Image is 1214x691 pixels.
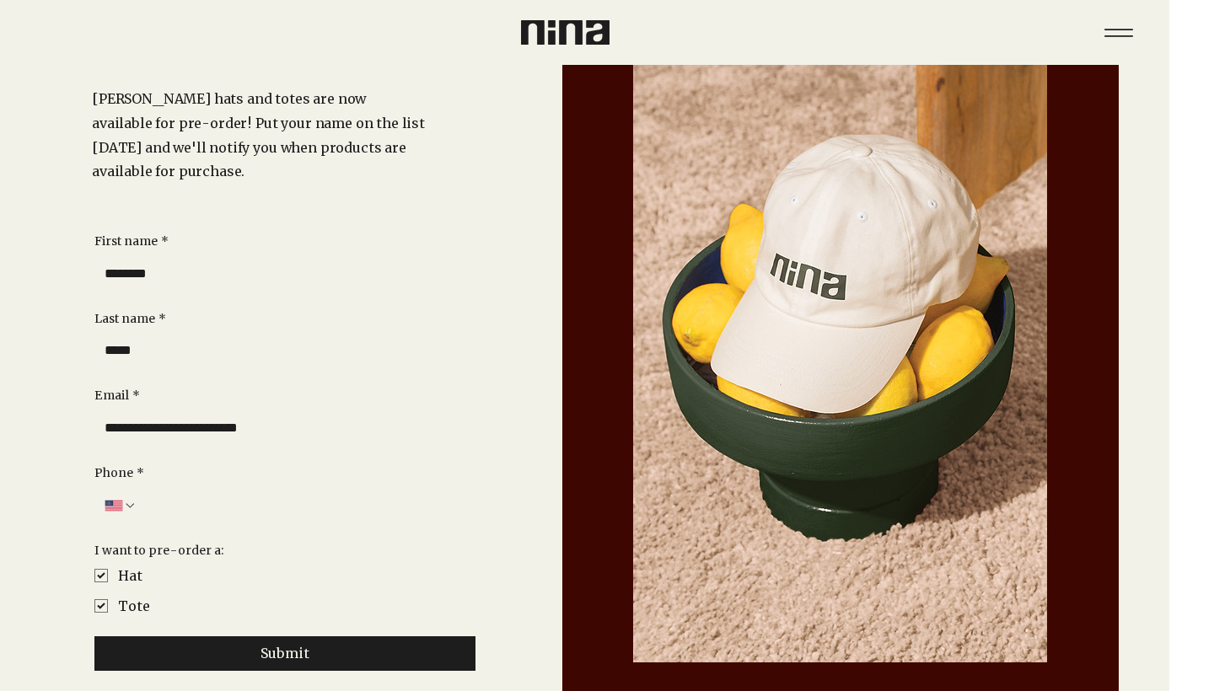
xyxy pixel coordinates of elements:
[118,596,150,616] div: Tote
[94,411,465,445] input: Email
[94,233,475,671] form: Merch Pre-Orders
[261,645,309,662] span: Submit
[1093,7,1144,58] nav: Site
[94,257,465,291] input: First name
[94,465,144,482] label: Phone
[521,20,610,45] img: Nina Logo CMYK_Charcoal.png
[105,499,137,512] button: Phone. Phone. Select a country code
[118,565,142,586] div: Hat
[94,636,475,671] button: Submit
[1093,7,1144,58] button: Menu
[94,543,224,560] div: I want to pre-order a:
[94,388,140,404] label: Email
[92,90,425,179] span: [PERSON_NAME] hats and totes are now available for pre-order! Put your name on the list [DATE] an...
[137,489,465,522] input: Phone. Phone
[94,311,166,328] label: Last name
[94,334,465,367] input: Last name
[94,233,169,250] label: First name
